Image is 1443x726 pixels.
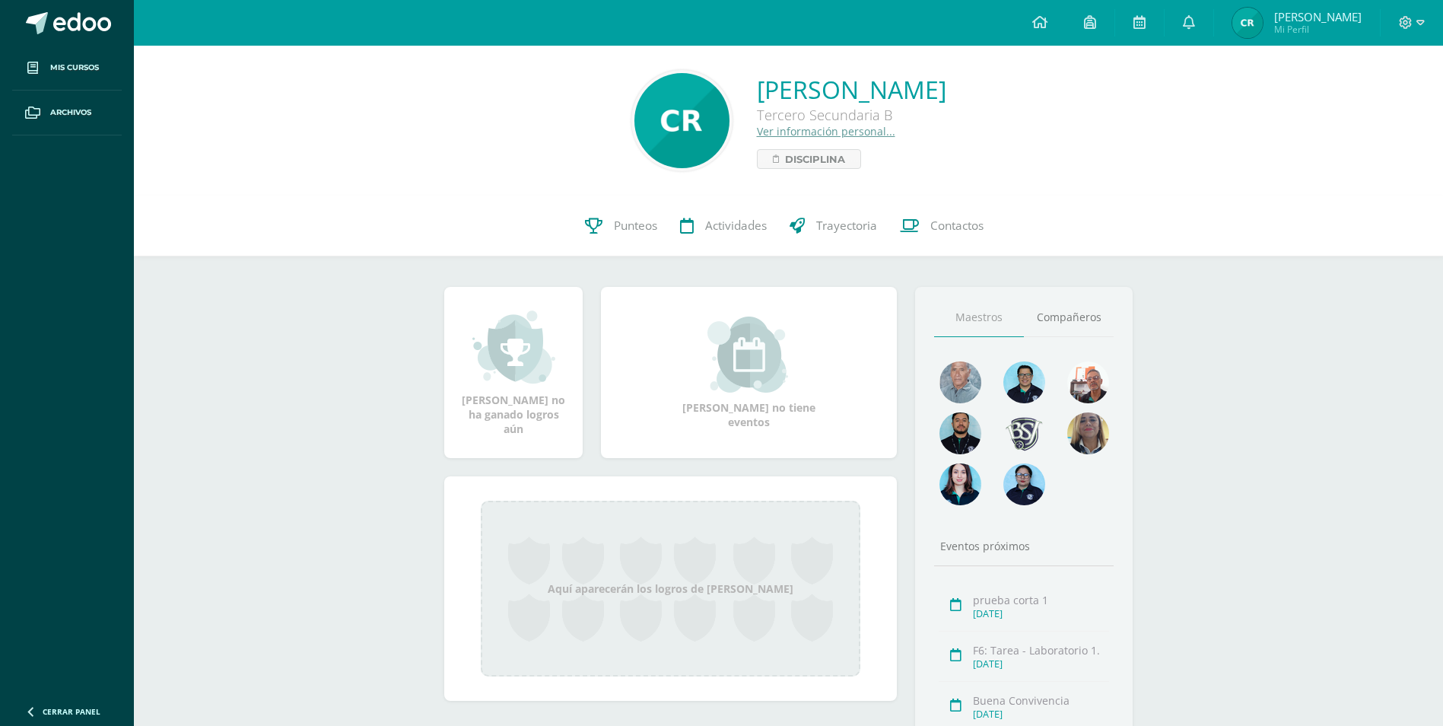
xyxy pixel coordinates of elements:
div: F6: Tarea - Laboratorio 1. [973,643,1109,658]
div: [DATE] [973,607,1109,620]
div: [DATE] [973,658,1109,670]
span: Disciplina [785,150,845,168]
a: Contactos [888,196,995,256]
div: Tercero Secundaria B [757,106,946,124]
div: Eventos próximos [934,539,1114,553]
img: 55ac31a88a72e045f87d4a648e08ca4b.png [939,361,981,403]
div: Buena Convivencia [973,693,1109,708]
span: Cerrar panel [43,706,100,717]
a: Mis cursos [12,46,122,91]
div: [PERSON_NAME] no tiene eventos [673,317,825,429]
a: Ver información personal... [757,124,895,139]
span: Archivos [50,107,91,119]
a: Actividades [669,196,778,256]
img: b91405600618b21788a2d1d269212df6.png [1067,361,1109,403]
img: d220431ed6a2715784848fdc026b3719.png [1003,361,1045,403]
div: [DATE] [973,708,1109,721]
span: Actividades [705,218,767,234]
img: d483e71d4e13296e0ce68ead86aec0b8.png [1003,412,1045,454]
a: Archivos [12,91,122,135]
img: d01439a2d9c432a33b3efb775901df70.png [1232,8,1263,38]
span: Punteos [614,218,657,234]
div: [PERSON_NAME] no ha ganado logros aún [459,309,567,436]
img: 2207c9b573316a41e74c87832a091651.png [939,412,981,454]
span: Mis cursos [50,62,99,74]
img: 7b739fe0acaf77e840e6f05eb8952a4b.png [634,73,729,168]
span: [PERSON_NAME] [1274,9,1362,24]
img: achievement_small.png [472,309,555,385]
a: Compañeros [1024,298,1114,337]
a: Maestros [934,298,1024,337]
span: Mi Perfil [1274,23,1362,36]
span: Trayectoria [816,218,877,234]
a: [PERSON_NAME] [757,73,946,106]
img: aa9857ee84d8eb936f6c1e33e7ea3df6.png [1067,412,1109,454]
img: event_small.png [707,317,790,393]
img: bed227fd71c3b57e9e7cc03a323db735.png [1003,463,1045,505]
span: Contactos [930,218,984,234]
div: prueba corta 1 [973,593,1109,607]
a: Disciplina [757,149,861,169]
div: Aquí aparecerán los logros de [PERSON_NAME] [481,501,860,677]
a: Punteos [574,196,669,256]
a: Trayectoria [778,196,888,256]
img: 1f9df8322dc8a4a819c6562ad5c2ddfe.png [939,463,981,505]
